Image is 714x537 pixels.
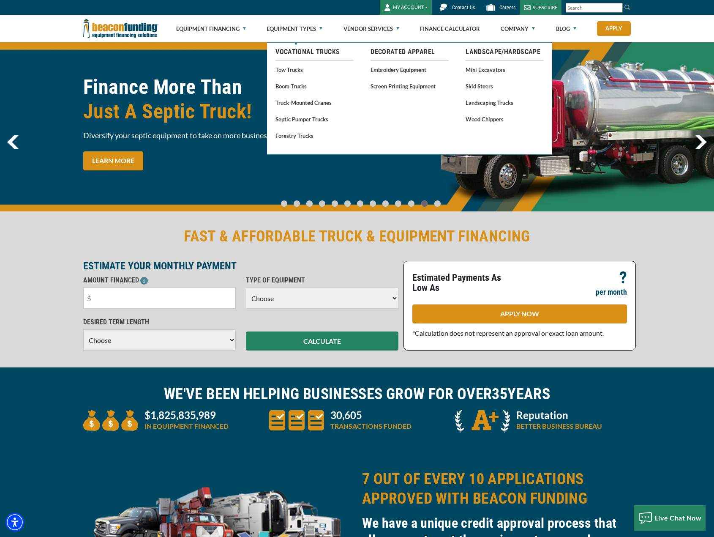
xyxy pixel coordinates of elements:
[455,410,510,433] img: A + icon
[83,410,138,431] img: three money bags to convey large amount of equipment financed
[466,47,544,57] a: Landscape/Hardscape
[412,329,604,337] span: *Calculation does not represent an approval or exact loan amount.
[432,200,443,207] a: Go To Slide 12
[83,523,352,532] a: equipment collage
[83,317,236,327] p: DESIRED TERM LENGTH
[492,385,507,403] span: 35
[695,135,707,149] img: Right Navigator
[330,410,412,420] p: 30,605
[420,15,480,42] a: Finance Calculator
[269,410,324,430] img: three document icons to convery large amount of transactions funded
[452,5,475,11] span: Contact Us
[83,261,398,271] p: ESTIMATE YOUR MONTHLY PAYMENT
[275,114,354,124] a: Septic Pumper Trucks
[597,21,631,36] a: Apply
[83,15,158,42] img: Beacon Funding Corporation logo
[499,5,515,11] span: Careers
[279,200,289,207] a: Go To Slide 0
[176,15,246,42] a: Equipment Financing
[393,200,403,207] a: Go To Slide 9
[655,514,702,522] span: Live Chat Now
[406,200,417,207] a: Go To Slide 10
[7,135,19,149] img: Left Navigator
[371,47,449,57] a: Decorated Apparel
[695,135,707,149] a: next
[362,469,631,508] h2: 7 OUT OF EVERY 10 APPLICATIONS APPROVED WITH BEACON FUNDING
[275,64,354,75] a: Tow Trucks
[275,81,354,91] a: Boom Trucks
[371,81,449,91] a: Screen Printing Equipment
[566,3,623,13] input: Search
[275,130,354,141] a: Forestry Trucks
[596,287,627,297] p: per month
[83,288,236,309] input: $
[466,64,544,75] a: Mini Excavators
[516,421,602,431] p: BETTER BUSINESS BUREAU
[634,505,706,531] button: Live Chat Now
[516,410,602,420] p: Reputation
[501,15,535,42] a: Company
[619,273,627,283] p: ?
[83,384,631,404] h2: WE'VE BEEN HELPING BUSINESSES GROW FOR OVER YEARS
[246,275,398,285] p: TYPE OF EQUIPMENT
[371,64,449,75] a: Embroidery Equipment
[275,47,354,57] a: Vocational Trucks
[466,81,544,91] a: Skid Steers
[556,15,576,42] a: Blog
[412,304,627,323] a: APPLY NOW
[466,114,544,124] a: Wood Chippers
[614,5,621,11] a: Clear search text
[83,99,352,124] span: Just A Septic Truck!
[5,513,24,532] div: Accessibility Menu
[292,200,302,207] a: Go To Slide 1
[624,4,631,11] img: Search
[330,200,340,207] a: Go To Slide 4
[466,97,544,108] a: Landscaping Trucks
[83,227,631,246] h2: FAST & AFFORDABLE TRUCK & EQUIPMENT FINANCING
[317,200,327,207] a: Go To Slide 3
[83,75,352,124] h1: Finance More Than
[330,421,412,431] p: TRANSACTIONS FUNDED
[412,273,515,293] p: Estimated Payments As Low As
[275,97,354,108] a: Truck-Mounted Cranes
[144,421,229,431] p: IN EQUIPMENT FINANCED
[355,200,365,207] a: Go To Slide 6
[419,200,430,207] a: Go To Slide 11
[267,15,322,42] a: Equipment Types
[305,200,315,207] a: Go To Slide 2
[83,130,352,141] span: Diversify your septic equipment to take on more business you've been wanting.
[343,200,353,207] a: Go To Slide 5
[343,15,399,42] a: Vendor Services
[7,135,19,149] a: previous
[246,332,398,351] button: CALCULATE
[381,200,391,207] a: Go To Slide 8
[144,410,229,420] p: $1,825,835,989
[368,200,378,207] a: Go To Slide 7
[83,275,236,285] p: AMOUNT FINANCED
[83,151,143,170] a: LEARN MORE Finance More Than Just A Septic Truck!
